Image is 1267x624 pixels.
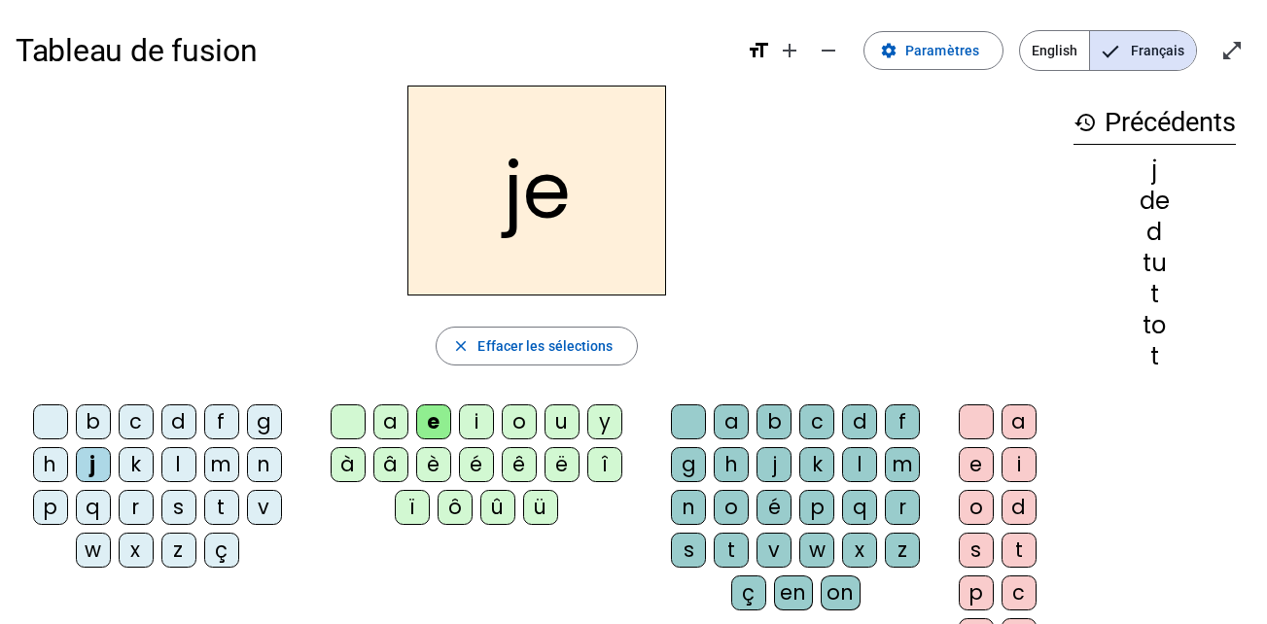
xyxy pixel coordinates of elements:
div: o [959,490,994,525]
div: f [885,404,920,439]
div: w [76,533,111,568]
div: t [1002,533,1037,568]
mat-icon: remove [817,39,840,62]
mat-icon: close [452,337,470,355]
div: i [1002,447,1037,482]
div: f [204,404,239,439]
div: d [1073,221,1236,244]
div: j [757,447,792,482]
div: b [76,404,111,439]
div: j [76,447,111,482]
div: t [204,490,239,525]
div: s [959,533,994,568]
div: ë [545,447,580,482]
div: v [247,490,282,525]
div: i [459,404,494,439]
span: English [1020,31,1089,70]
div: t [1073,345,1236,368]
div: d [1002,490,1037,525]
div: tu [1073,252,1236,275]
div: k [799,447,834,482]
button: Paramètres [863,31,1003,70]
div: m [204,447,239,482]
h3: Précédents [1073,101,1236,145]
div: q [76,490,111,525]
mat-icon: settings [880,42,897,59]
div: r [119,490,154,525]
div: l [842,447,877,482]
div: z [161,533,196,568]
div: ï [395,490,430,525]
h1: Tableau de fusion [16,19,731,82]
div: é [757,490,792,525]
div: j [1073,158,1236,182]
div: î [587,447,622,482]
div: ç [204,533,239,568]
div: u [545,404,580,439]
div: s [671,533,706,568]
div: p [959,575,994,610]
div: é [459,447,494,482]
span: Effacer les sélections [477,334,613,358]
div: è [416,447,451,482]
div: o [714,490,749,525]
div: y [587,404,622,439]
div: on [821,575,861,610]
div: a [714,404,749,439]
mat-icon: format_size [747,39,770,62]
div: g [247,404,282,439]
button: Effacer les sélections [436,327,637,365]
button: Augmenter la taille de la police [770,31,809,70]
div: c [799,404,834,439]
div: de [1073,190,1236,213]
div: ê [502,447,537,482]
div: q [842,490,877,525]
div: a [1002,404,1037,439]
button: Entrer en plein écran [1213,31,1251,70]
mat-icon: open_in_full [1220,39,1244,62]
div: û [480,490,515,525]
span: Français [1090,31,1196,70]
div: c [119,404,154,439]
div: m [885,447,920,482]
div: to [1073,314,1236,337]
div: h [33,447,68,482]
div: k [119,447,154,482]
div: ü [523,490,558,525]
mat-button-toggle-group: Language selection [1019,30,1197,71]
span: Paramètres [905,39,979,62]
button: Diminuer la taille de la police [809,31,848,70]
div: g [671,447,706,482]
div: â [373,447,408,482]
div: h [714,447,749,482]
mat-icon: history [1073,111,1097,134]
div: à [331,447,366,482]
div: d [842,404,877,439]
div: b [757,404,792,439]
div: z [885,533,920,568]
div: e [959,447,994,482]
div: ô [438,490,473,525]
h2: je [407,86,666,295]
div: en [774,575,813,610]
mat-icon: add [778,39,801,62]
div: x [842,533,877,568]
div: p [799,490,834,525]
div: c [1002,575,1037,610]
div: e [416,404,451,439]
div: r [885,490,920,525]
div: n [247,447,282,482]
div: p [33,490,68,525]
div: t [714,533,749,568]
div: s [161,490,196,525]
div: x [119,533,154,568]
div: a [373,404,408,439]
div: w [799,533,834,568]
div: ç [731,575,766,610]
div: d [161,404,196,439]
div: o [502,404,537,439]
div: l [161,447,196,482]
div: n [671,490,706,525]
div: t [1073,283,1236,306]
div: v [757,533,792,568]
